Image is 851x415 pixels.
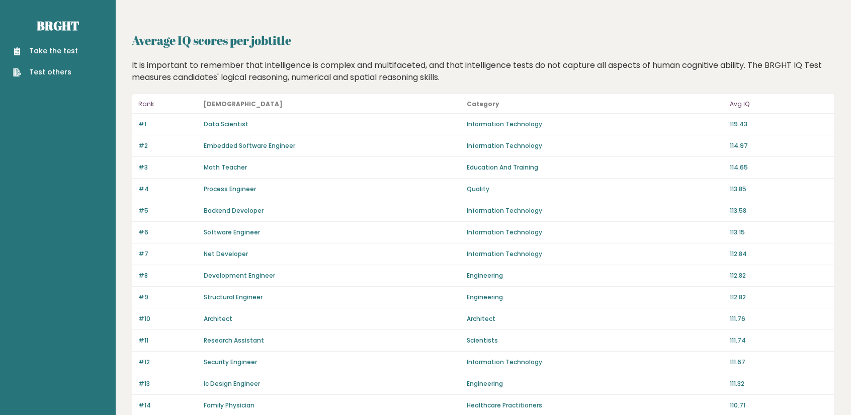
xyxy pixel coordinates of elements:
[204,228,260,236] a: Software Engineer
[467,314,724,323] p: Architect
[467,379,724,388] p: Engineering
[204,401,254,409] a: Family Physician
[138,141,198,150] p: #2
[204,314,232,323] a: Architect
[138,314,198,323] p: #10
[204,141,295,150] a: Embedded Software Engineer
[730,141,828,150] p: 114.97
[204,358,257,366] a: Security Engineer
[138,206,198,215] p: #5
[467,401,724,410] p: Healthcare Practitioners
[467,100,499,108] b: Category
[204,379,260,388] a: Ic Design Engineer
[467,293,724,302] p: Engineering
[138,98,198,110] p: Rank
[730,163,828,172] p: 114.65
[467,228,724,237] p: Information Technology
[138,336,198,345] p: #11
[204,271,275,280] a: Development Engineer
[730,379,828,388] p: 111.32
[467,271,724,280] p: Engineering
[467,206,724,215] p: Information Technology
[138,120,198,129] p: #1
[204,185,256,193] a: Process Engineer
[132,31,835,49] h2: Average IQ scores per jobtitle
[204,163,247,172] a: Math Teacher
[13,67,78,77] a: Test others
[730,314,828,323] p: 111.76
[204,120,248,128] a: Data Scientist
[138,163,198,172] p: #3
[730,120,828,129] p: 119.43
[467,250,724,259] p: Information Technology
[730,206,828,215] p: 113.58
[204,250,248,258] a: Net Developer
[37,18,79,34] a: Brght
[138,401,198,410] p: #14
[730,293,828,302] p: 112.82
[204,206,264,215] a: Backend Developer
[204,336,264,345] a: Research Assistant
[138,271,198,280] p: #8
[730,228,828,237] p: 113.15
[204,293,263,301] a: Structural Engineer
[204,100,283,108] b: [DEMOGRAPHIC_DATA]
[128,59,839,84] div: It is important to remember that intelligence is complex and multifaceted, and that intelligence ...
[13,46,78,56] a: Take the test
[138,228,198,237] p: #6
[467,336,724,345] p: Scientists
[730,250,828,259] p: 112.84
[730,185,828,194] p: 113.85
[467,163,724,172] p: Education And Training
[730,98,828,110] p: Avg IQ
[138,293,198,302] p: #9
[138,250,198,259] p: #7
[138,379,198,388] p: #13
[467,141,724,150] p: Information Technology
[138,185,198,194] p: #4
[467,120,724,129] p: Information Technology
[730,336,828,345] p: 111.74
[730,401,828,410] p: 110.71
[730,358,828,367] p: 111.67
[467,358,724,367] p: Information Technology
[138,358,198,367] p: #12
[467,185,724,194] p: Quality
[730,271,828,280] p: 112.82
